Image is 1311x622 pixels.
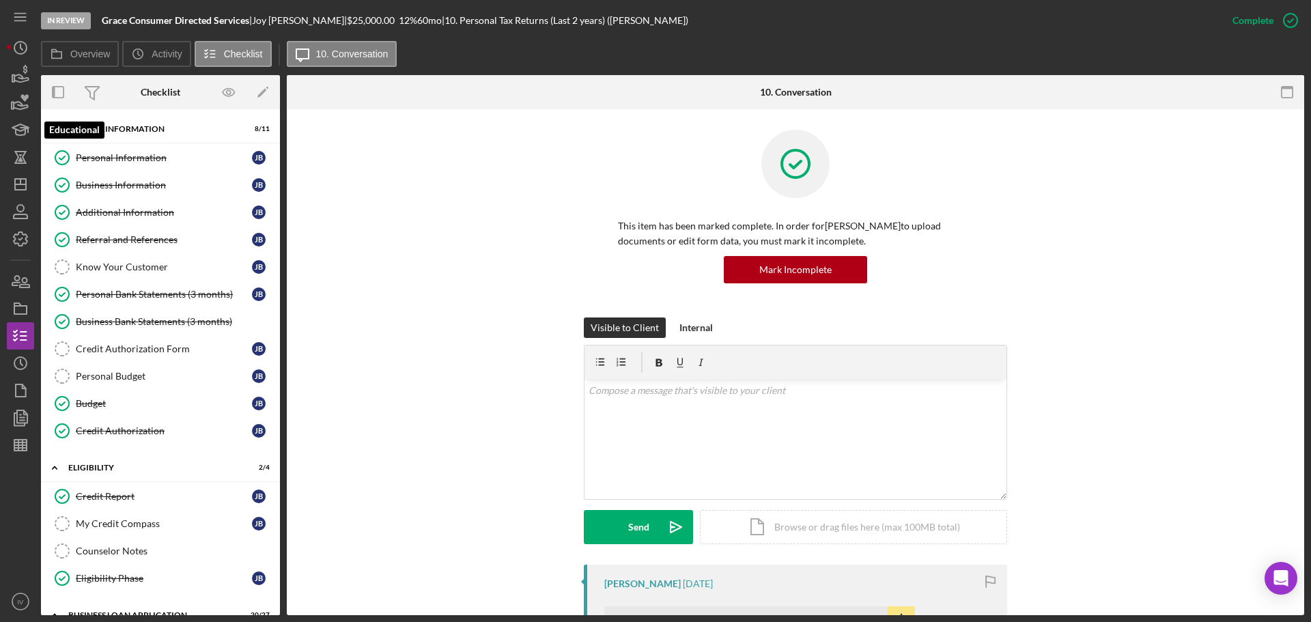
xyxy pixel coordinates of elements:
[673,317,720,338] button: Internal
[48,537,273,565] a: Counselor Notes
[76,491,252,502] div: Credit Report
[399,15,417,26] div: 12 %
[17,598,24,606] text: IV
[252,369,266,383] div: J B
[76,152,252,163] div: Personal Information
[316,48,389,59] label: 10. Conversation
[76,371,252,382] div: Personal Budget
[591,317,659,338] div: Visible to Client
[252,490,266,503] div: J B
[48,565,273,592] a: Eligibility PhaseJB
[724,256,867,283] button: Mark Incomplete
[48,199,273,226] a: Additional InformationJB
[76,316,272,327] div: Business Bank Statements (3 months)
[76,180,252,190] div: Business Information
[152,48,182,59] label: Activity
[347,15,399,26] div: $25,000.00
[76,546,272,556] div: Counselor Notes
[287,41,397,67] button: 10. Conversation
[70,48,110,59] label: Overview
[76,289,252,300] div: Personal Bank Statements (3 months)
[618,218,973,249] p: This item has been marked complete. In order for [PERSON_NAME] to upload documents or edit form d...
[252,151,266,165] div: J B
[141,87,180,98] div: Checklist
[102,14,249,26] b: Grace Consumer Directed Services
[252,287,266,301] div: J B
[48,171,273,199] a: Business InformationJB
[48,390,273,417] a: BudgetJB
[48,281,273,308] a: Personal Bank Statements (3 months)JB
[252,424,266,438] div: J B
[224,48,263,59] label: Checklist
[245,464,270,472] div: 2 / 4
[245,125,270,133] div: 8 / 11
[76,425,252,436] div: Credit Authorization
[68,125,236,133] div: INQUIRY INFORMATION
[48,483,273,510] a: Credit ReportJB
[252,15,347,26] div: Joy [PERSON_NAME] |
[245,611,270,619] div: 20 / 27
[195,41,272,67] button: Checklist
[252,260,266,274] div: J B
[679,317,713,338] div: Internal
[76,573,252,584] div: Eligibility Phase
[252,571,266,585] div: J B
[1219,7,1304,34] button: Complete
[48,144,273,171] a: Personal InformationJB
[41,41,119,67] button: Overview
[7,588,34,615] button: IV
[122,41,191,67] button: Activity
[102,15,252,26] div: |
[252,397,266,410] div: J B
[683,578,713,589] time: 2025-08-18 15:05
[252,342,266,356] div: J B
[252,233,266,246] div: J B
[48,417,273,444] a: Credit AuthorizationJB
[252,517,266,531] div: J B
[252,206,266,219] div: J B
[76,261,252,272] div: Know Your Customer
[48,363,273,390] a: Personal BudgetJB
[604,578,681,589] div: [PERSON_NAME]
[76,207,252,218] div: Additional Information
[760,87,832,98] div: 10. Conversation
[68,464,236,472] div: ELIGIBILITY
[76,343,252,354] div: Credit Authorization Form
[76,398,252,409] div: Budget
[759,256,832,283] div: Mark Incomplete
[41,12,91,29] div: In Review
[48,308,273,335] a: Business Bank Statements (3 months)
[252,178,266,192] div: J B
[417,15,442,26] div: 60 mo
[1232,7,1273,34] div: Complete
[76,234,252,245] div: Referral and References
[48,335,273,363] a: Credit Authorization FormJB
[584,317,666,338] button: Visible to Client
[1265,562,1297,595] div: Open Intercom Messenger
[48,253,273,281] a: Know Your CustomerJB
[48,510,273,537] a: My Credit CompassJB
[68,611,236,619] div: BUSINESS LOAN APPLICATION
[48,226,273,253] a: Referral and ReferencesJB
[76,518,252,529] div: My Credit Compass
[584,510,693,544] button: Send
[628,510,649,544] div: Send
[442,15,688,26] div: | 10. Personal Tax Returns (Last 2 years) ([PERSON_NAME])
